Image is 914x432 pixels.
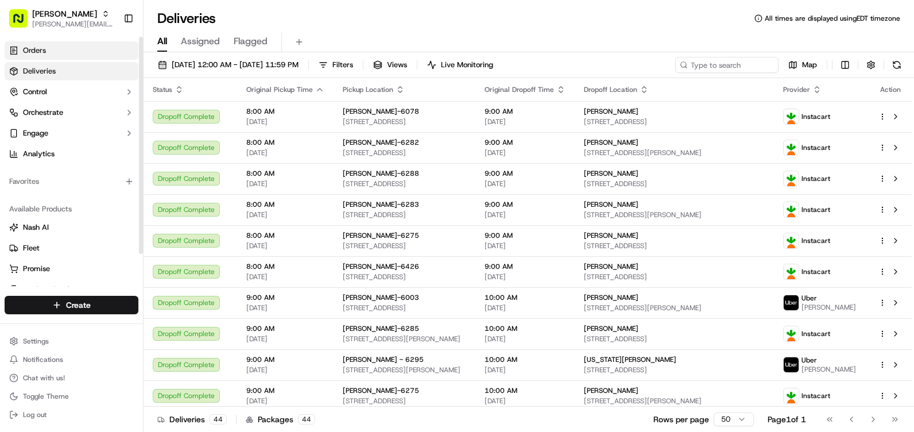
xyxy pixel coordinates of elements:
[584,241,765,250] span: [STREET_ADDRESS]
[11,168,21,177] div: 📗
[343,272,466,281] span: [STREET_ADDRESS]
[246,169,324,178] span: 8:00 AM
[368,57,412,73] button: Views
[246,210,324,219] span: [DATE]
[157,9,216,28] h1: Deliveries
[81,194,139,203] a: Powered byPylon
[783,57,822,73] button: Map
[584,210,765,219] span: [STREET_ADDRESS][PERSON_NAME]
[246,107,324,116] span: 8:00 AM
[784,233,799,248] img: profile_instacart_ahold_partner.png
[23,373,65,383] span: Chat with us!
[5,280,138,299] button: Product Catalog
[584,138,638,147] span: [PERSON_NAME]
[422,57,498,73] button: Live Monitoring
[343,148,466,157] span: [STREET_ADDRESS]
[485,138,566,147] span: 9:00 AM
[485,148,566,157] span: [DATE]
[7,162,92,183] a: 📗Knowledge Base
[246,396,324,406] span: [DATE]
[801,205,830,214] span: Instacart
[32,20,114,29] span: [PERSON_NAME][EMAIL_ADDRESS][PERSON_NAME][DOMAIN_NAME]
[23,107,63,118] span: Orchestrate
[801,303,856,312] span: [PERSON_NAME]
[675,57,779,73] input: Type to search
[343,231,419,240] span: [PERSON_NAME]-6275
[343,262,419,271] span: [PERSON_NAME]-6426
[485,293,566,302] span: 10:00 AM
[784,140,799,155] img: profile_instacart_ahold_partner.png
[801,391,830,400] span: Instacart
[765,14,900,23] span: All times are displayed using EDT timezone
[584,107,638,116] span: [PERSON_NAME]
[784,295,799,310] img: profile_uber_ahold_partner.png
[23,264,50,274] span: Promise
[584,85,637,94] span: Dropoff Location
[485,334,566,344] span: [DATE]
[485,303,566,313] span: [DATE]
[246,262,324,271] span: 8:00 AM
[298,414,315,425] div: 44
[343,303,466,313] span: [STREET_ADDRESS]
[5,83,138,101] button: Control
[343,138,419,147] span: [PERSON_NAME]-6282
[11,110,32,130] img: 1736555255976-a54dd68f-1ca7-489b-9aae-adbdc363a1c4
[584,262,638,271] span: [PERSON_NAME]
[485,231,566,240] span: 9:00 AM
[343,107,419,116] span: [PERSON_NAME]-6078
[784,171,799,186] img: profile_instacart_ahold_partner.png
[23,87,47,97] span: Control
[23,128,48,138] span: Engage
[5,333,138,349] button: Settings
[485,386,566,395] span: 10:00 AM
[584,355,676,364] span: [US_STATE][PERSON_NAME]
[246,324,324,333] span: 9:00 AM
[801,236,830,245] span: Instacart
[5,296,138,314] button: Create
[23,355,63,364] span: Notifications
[39,121,145,130] div: We're available if you need us!
[9,243,134,253] a: Fleet
[5,124,138,142] button: Engage
[195,113,209,127] button: Start new chat
[23,222,49,233] span: Nash AI
[210,414,227,425] div: 44
[23,149,55,159] span: Analytics
[343,179,466,188] span: [STREET_ADDRESS]
[153,85,172,94] span: Status
[97,168,106,177] div: 💻
[343,324,419,333] span: [PERSON_NAME]-6285
[485,179,566,188] span: [DATE]
[23,337,49,346] span: Settings
[387,60,407,70] span: Views
[9,222,134,233] a: Nash AI
[784,388,799,403] img: profile_instacart_ahold_partner.png
[343,210,466,219] span: [STREET_ADDRESS]
[5,218,138,237] button: Nash AI
[584,396,765,406] span: [STREET_ADDRESS][PERSON_NAME]
[802,60,817,70] span: Map
[5,145,138,163] a: Analytics
[801,329,830,338] span: Instacart
[485,365,566,375] span: [DATE]
[157,34,167,48] span: All
[246,386,324,395] span: 9:00 AM
[23,45,46,56] span: Orders
[784,326,799,341] img: profile_instacart_ahold_partner.png
[246,231,324,240] span: 8:00 AM
[801,294,817,303] span: Uber
[246,355,324,364] span: 9:00 AM
[584,179,765,188] span: [STREET_ADDRESS]
[343,241,466,250] span: [STREET_ADDRESS]
[343,169,419,178] span: [PERSON_NAME]-6288
[246,414,315,425] div: Packages
[32,8,97,20] button: [PERSON_NAME]
[485,241,566,250] span: [DATE]
[784,357,799,372] img: profile_uber_ahold_partner.png
[801,112,830,121] span: Instacart
[5,41,138,60] a: Orders
[23,167,88,178] span: Knowledge Base
[584,231,638,240] span: [PERSON_NAME]
[485,107,566,116] span: 9:00 AM
[23,243,40,253] span: Fleet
